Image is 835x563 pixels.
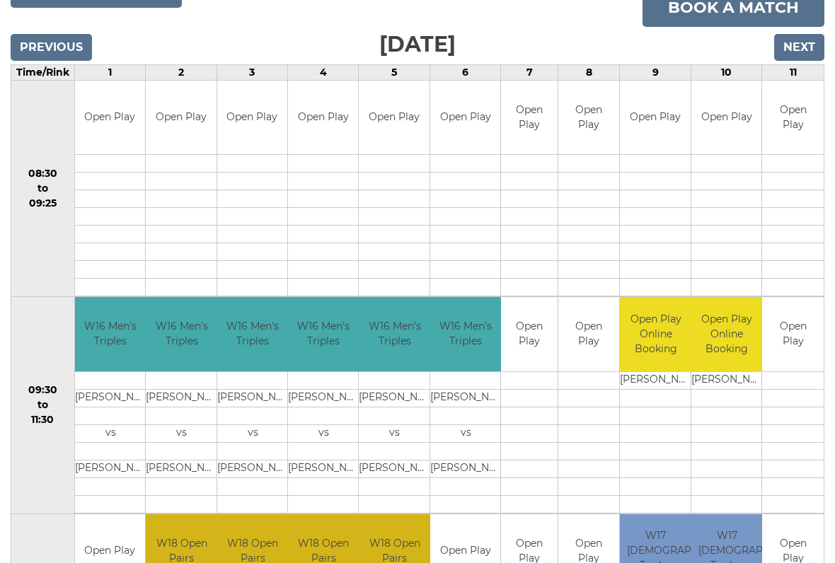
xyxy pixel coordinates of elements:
[359,64,430,80] td: 5
[501,81,557,155] td: Open Play
[146,424,217,442] td: vs
[217,64,287,80] td: 3
[501,64,558,80] td: 7
[146,460,217,477] td: [PERSON_NAME]
[359,424,430,442] td: vs
[691,81,761,155] td: Open Play
[217,389,289,407] td: [PERSON_NAME]
[691,64,761,80] td: 10
[359,460,430,477] td: [PERSON_NAME]
[430,460,502,477] td: [PERSON_NAME]
[359,297,430,371] td: W16 Men's Triples
[558,81,620,155] td: Open Play
[762,64,824,80] td: 11
[11,64,75,80] td: Time/Rink
[11,80,75,297] td: 08:30 to 09:25
[11,34,92,61] input: Previous
[691,297,763,371] td: Open Play Online Booking
[288,81,358,155] td: Open Play
[359,81,429,155] td: Open Play
[74,64,145,80] td: 1
[217,424,289,442] td: vs
[620,64,691,80] td: 9
[430,64,500,80] td: 6
[288,297,359,371] td: W16 Men's Triples
[217,460,289,477] td: [PERSON_NAME]
[146,297,217,371] td: W16 Men's Triples
[146,64,217,80] td: 2
[762,81,824,155] td: Open Play
[430,81,500,155] td: Open Play
[558,297,620,371] td: Open Play
[288,424,359,442] td: vs
[11,297,75,514] td: 09:30 to 11:30
[75,460,146,477] td: [PERSON_NAME]
[359,389,430,407] td: [PERSON_NAME]
[75,81,145,155] td: Open Play
[430,297,502,371] td: W16 Men's Triples
[75,389,146,407] td: [PERSON_NAME]
[762,297,824,371] td: Open Play
[217,297,289,371] td: W16 Men's Triples
[691,371,763,389] td: [PERSON_NAME]
[501,297,557,371] td: Open Play
[288,460,359,477] td: [PERSON_NAME]
[430,424,502,442] td: vs
[774,34,824,61] input: Next
[288,389,359,407] td: [PERSON_NAME]
[146,81,216,155] td: Open Play
[287,64,358,80] td: 4
[620,81,690,155] td: Open Play
[430,389,502,407] td: [PERSON_NAME]
[620,297,691,371] td: Open Play Online Booking
[620,371,691,389] td: [PERSON_NAME]
[75,297,146,371] td: W16 Men's Triples
[146,389,217,407] td: [PERSON_NAME]
[558,64,620,80] td: 8
[75,424,146,442] td: vs
[217,81,287,155] td: Open Play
